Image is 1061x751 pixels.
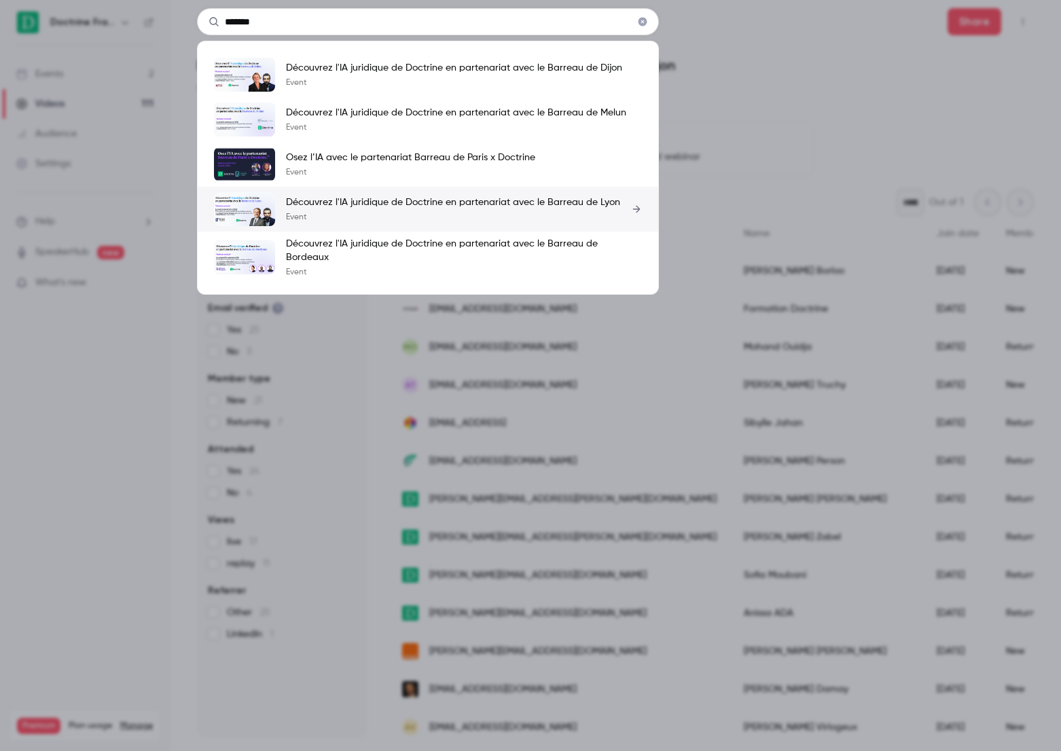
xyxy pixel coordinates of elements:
button: Clear [632,11,653,33]
img: Découvrez l'IA juridique de Doctrine en partenariat avec le Barreau de Lyon [214,192,275,226]
img: Osez l’IA avec le partenariat Barreau de Paris x Doctrine [214,147,275,181]
p: Event [286,122,626,133]
p: Découvrez l'IA juridique de Doctrine en partenariat avec le Barreau de Lyon [286,196,620,209]
p: Event [286,267,642,278]
p: Découvrez l'IA juridique de Doctrine en partenariat avec le Barreau de Dijon [286,61,622,75]
p: Event [286,212,620,223]
img: Découvrez l'IA juridique de Doctrine en partenariat avec le Barreau de Melun [214,103,275,136]
p: Osez l’IA avec le partenariat Barreau de Paris x Doctrine [286,151,535,164]
img: Découvrez l'IA juridique de Doctrine en partenariat avec le Barreau de Bordeaux [214,240,275,274]
p: Découvrez l'IA juridique de Doctrine en partenariat avec le Barreau de Bordeaux [286,237,642,264]
p: Découvrez l'IA juridique de Doctrine en partenariat avec le Barreau de Melun [286,106,626,120]
img: Découvrez l'IA juridique de Doctrine en partenariat avec le Barreau de Dijon [214,58,275,92]
p: Event [286,77,622,88]
p: Event [286,167,535,178]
